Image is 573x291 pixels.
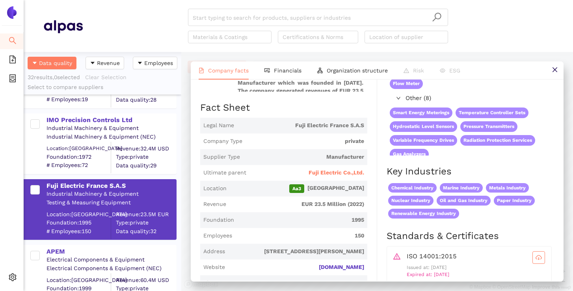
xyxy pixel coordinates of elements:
[6,6,18,19] img: Logo
[28,57,76,69] button: caret-downData quality
[9,53,17,69] span: file-add
[116,219,176,227] span: Type: private
[116,96,176,104] span: Data quality: 28
[32,60,37,67] span: caret-down
[47,219,111,227] span: Foundation: 1995
[43,17,83,36] img: Homepage
[9,34,17,50] span: search
[228,248,364,256] span: [STREET_ADDRESS][PERSON_NAME]
[235,232,364,240] span: 150
[47,124,176,132] div: Industrial Machinery & Equipment
[203,153,240,161] span: Supplier Type
[47,247,176,256] div: APEM
[390,121,457,132] span: Hydrostatic Level Sensors
[39,59,72,67] span: Data quality
[393,251,400,260] span: warning
[116,210,176,218] div: Revenue: 23.5M EUR
[546,61,564,79] button: close
[137,60,143,67] span: caret-down
[116,145,176,152] div: Revenue: 32.4M USD
[552,67,558,73] span: close
[264,68,270,73] span: fund-view
[413,67,424,74] span: Risk
[203,216,234,224] span: Foundation
[440,183,483,193] span: Marine Industry
[85,71,132,83] button: Clear Selection
[243,153,364,161] span: Manufacturer
[460,121,517,132] span: Pressure Transmitters
[28,74,80,80] span: 32 results, 0 selected
[47,161,111,169] span: # Employees: 72
[86,57,124,69] button: caret-downRevenue
[133,57,177,69] button: caret-downEmployees
[460,135,535,146] span: Radiation Protection Services
[116,87,176,95] span: Type: private
[47,116,176,124] div: IMO Precision Controls Ltd
[28,83,177,91] div: Select to compare suppliers
[440,68,445,73] span: eye
[47,256,176,264] div: Electrical Components & Equipment
[9,271,17,286] span: setting
[47,210,111,218] div: Location: [GEOGRAPHIC_DATA]
[390,135,457,146] span: Variable Frequency Drives
[486,183,529,193] span: Metals Industry
[47,182,176,190] div: Fuji Electric France S.A.S
[387,230,554,243] h2: Standards & Certificates
[47,227,111,235] span: # Employees: 150
[47,199,176,207] div: Testing & Measuring Equipment
[203,137,242,145] span: Company Type
[47,190,176,198] div: Industrial Machinery & Equipment
[432,12,442,22] span: search
[449,67,460,74] span: ESG
[309,169,364,177] span: Fuji Electric Co.,Ltd.
[203,185,227,193] span: Location
[289,184,304,193] span: Aa3
[90,60,95,67] span: caret-down
[404,68,409,73] span: warning
[47,265,176,272] div: Electrical Components & Equipment (NEC)
[494,196,535,206] span: Paper Industry
[47,276,111,284] div: Location: [GEOGRAPHIC_DATA]
[47,145,111,152] div: Location: [GEOGRAPHIC_DATA]
[203,248,225,256] span: Address
[390,78,423,89] span: Flow Meter
[200,101,367,115] h2: Fact Sheet
[388,196,433,206] span: Nuclear Industry
[532,251,545,264] button: cloud-download
[208,67,249,74] span: Company facts
[47,153,111,161] span: Foundation: 1972
[230,184,364,193] span: [GEOGRAPHIC_DATA]
[387,165,554,178] h2: Key Industries
[456,108,528,118] span: Temperature Controller Sets
[533,254,545,261] span: cloud-download
[203,232,232,240] span: Employees
[203,279,220,287] span: Phone
[407,264,545,271] p: Issued at: [DATE]
[437,196,491,206] span: Oil and Gas Industry
[116,153,176,161] span: Type: private
[246,137,364,145] span: private
[47,87,111,95] span: Foundation: 1980
[203,263,225,271] span: Website
[199,68,204,73] span: file-text
[388,209,459,219] span: Renewable Energy Industry
[116,227,176,235] span: Data quality: 32
[144,59,173,67] span: Employees
[229,200,364,208] span: EUR 23.5 Million (2022)
[203,169,246,177] span: Ultimate parent
[116,276,176,284] div: Revenue: 60.4M USD
[237,122,364,130] span: Fuji Electric France S.A.S
[274,67,301,74] span: Financials
[407,251,545,264] div: ISO 14001:2015
[390,108,452,118] span: Smart Energy Meterings
[407,272,449,277] span: Expired at: [DATE]
[327,67,388,74] span: Organization structure
[317,68,323,73] span: apartment
[47,133,176,141] div: Industrial Machinery & Equipment (NEC)
[116,161,176,169] span: Data quality: 29
[203,122,234,130] span: Legal Name
[406,94,550,103] span: Other (8)
[237,216,364,224] span: 1995
[387,92,553,105] div: Other (8)
[390,149,429,159] span: Gas Analyzers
